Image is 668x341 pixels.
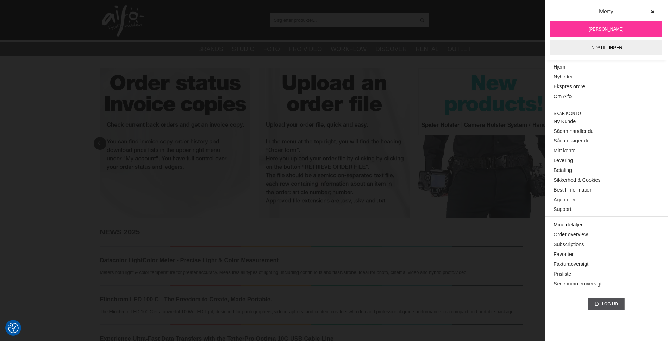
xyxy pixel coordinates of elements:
span: Log ud [602,302,618,307]
img: Annonce:RET003 banner-resel-account-bgr.jpg [100,68,250,218]
span: [PERSON_NAME] [589,26,624,32]
strong: Elinchrom LED 100 C - The Freedom to Create, Made Portable. [100,296,272,303]
img: NEWS! [100,285,523,286]
h2: NEWS 2025 [100,227,523,237]
a: Mitt konto [554,146,659,156]
a: Bestil information [554,185,659,195]
a: Outlet [448,45,471,54]
a: Order overview [554,230,659,240]
a: Agenturer [554,195,659,205]
a: Sådan søger du [554,136,659,146]
a: Serienummeroversigt [554,279,659,289]
button: Samtykkepræferencer [8,322,19,334]
a: Workflow [331,45,367,54]
a: Fakturaoversigt [554,259,659,269]
a: Pro Video [289,45,322,54]
a: Log ud [588,298,625,310]
a: Studio [232,45,255,54]
a: Sikkerhed & Cookies [554,175,659,185]
img: NEWS! [100,324,523,325]
img: NEWS! [100,246,523,247]
img: Revisit consent button [8,323,19,333]
a: Rental [416,45,439,54]
img: Annonce:RET009 banner-resel-new-spihol.jpg [418,68,569,218]
button: Previous [94,137,106,150]
a: Om Aifo [554,92,659,102]
a: Ny Kunde [554,117,659,127]
img: Annonce:RET002 banner-resel-upload-bgr.jpg [259,68,410,218]
a: Betaling [554,166,659,175]
input: Søg efter produkter... [270,15,416,25]
a: Support [554,205,659,214]
p: The Elinchrom LED 100 C is a powerful 100W LED light, designed for photographers, videographers, ... [100,308,523,316]
a: Discover [375,45,407,54]
a: Favoriter [554,250,659,259]
a: Mine detaljer [554,220,659,230]
a: Levering [554,156,659,166]
span: Skab konto [554,110,659,117]
a: Ekspres ordre [554,82,659,92]
div: Meny [555,7,657,21]
a: Brands [198,45,223,54]
a: Subscriptions [554,240,659,250]
a: Sådan handler du [554,126,659,136]
img: logo.png [102,5,144,37]
a: Indstillinger [550,40,662,55]
strong: Datacolor LightColor Meter - Precise Light & Color Measurement [100,257,279,264]
a: Foto [263,45,280,54]
p: Meters both light & color temperature for greater accuracy. Measures all types of lighting, inclu... [100,269,523,276]
a: Hjem [554,62,659,72]
a: Prisliste [554,269,659,279]
a: Nyheder [554,72,659,82]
